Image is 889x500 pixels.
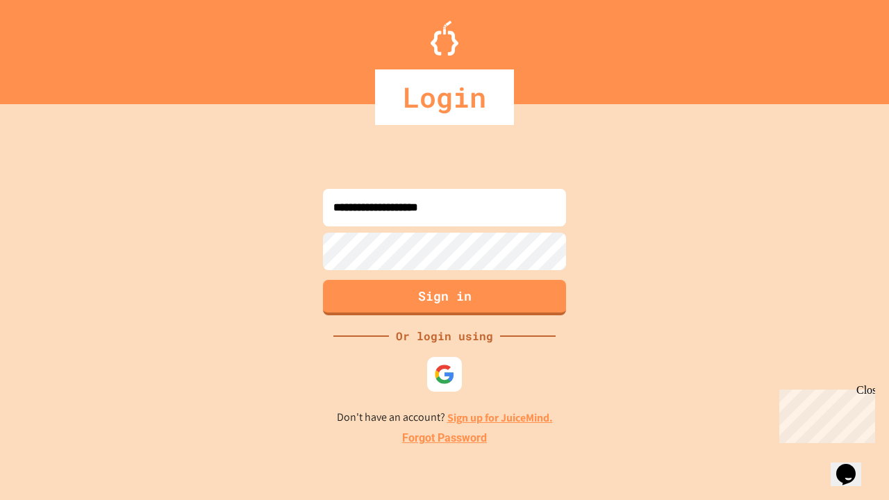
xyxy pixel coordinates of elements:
iframe: chat widget [831,444,875,486]
p: Don't have an account? [337,409,553,426]
button: Sign in [323,280,566,315]
div: Or login using [389,328,500,344]
a: Forgot Password [402,430,487,447]
a: Sign up for JuiceMind. [447,410,553,425]
div: Login [375,69,514,125]
div: Chat with us now!Close [6,6,96,88]
img: Logo.svg [431,21,458,56]
iframe: chat widget [774,384,875,443]
img: google-icon.svg [434,364,455,385]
